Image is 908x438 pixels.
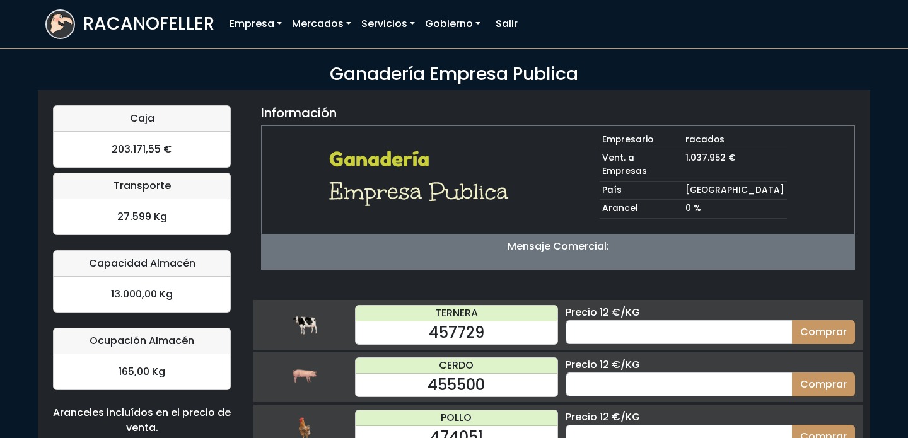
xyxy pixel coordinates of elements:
button: Comprar [792,372,855,396]
div: Ocupación Almacén [54,328,230,354]
h3: RACANOFELLER [83,13,214,35]
button: Comprar [792,320,855,344]
img: logoracarojo.png [47,11,74,35]
h5: Información [261,105,337,120]
div: 455500 [356,374,557,396]
a: Gobierno [420,11,486,37]
div: Precio 12 €/KG [566,305,855,320]
div: 203.171,55 € [54,132,230,167]
a: Empresa [224,11,287,37]
a: Salir [491,11,523,37]
div: 27.599 Kg [54,199,230,234]
div: Caja [54,106,230,132]
p: Mensaje Comercial: [262,239,854,254]
div: Precio 12 €/KG [566,357,855,372]
td: Arancel [600,200,683,219]
div: CERDO [356,358,557,374]
div: Aranceles incluídos en el precio de venta. [53,405,231,435]
div: TERNERA [356,306,557,321]
td: 0 % [683,200,787,219]
td: País [600,181,683,200]
h2: Ganadería [329,147,516,171]
img: cerdo.png [292,364,317,389]
td: 1.037.952 € [683,149,787,181]
td: Empresario [600,131,683,149]
div: 165,00 Kg [54,354,230,389]
div: Precio 12 €/KG [566,410,855,425]
td: [GEOGRAPHIC_DATA] [683,181,787,200]
td: Vent. a Empresas [600,149,683,181]
div: Capacidad Almacén [54,251,230,277]
div: 457729 [356,321,557,344]
h3: Ganadería Empresa Publica [45,64,863,85]
a: RACANOFELLER [45,6,214,42]
img: ternera.png [292,312,317,337]
h1: Empresa Publica [329,176,516,207]
a: Servicios [356,11,420,37]
div: Transporte [54,173,230,199]
div: 13.000,00 Kg [54,277,230,312]
a: Mercados [287,11,356,37]
div: POLLO [356,410,557,426]
td: racados [683,131,787,149]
